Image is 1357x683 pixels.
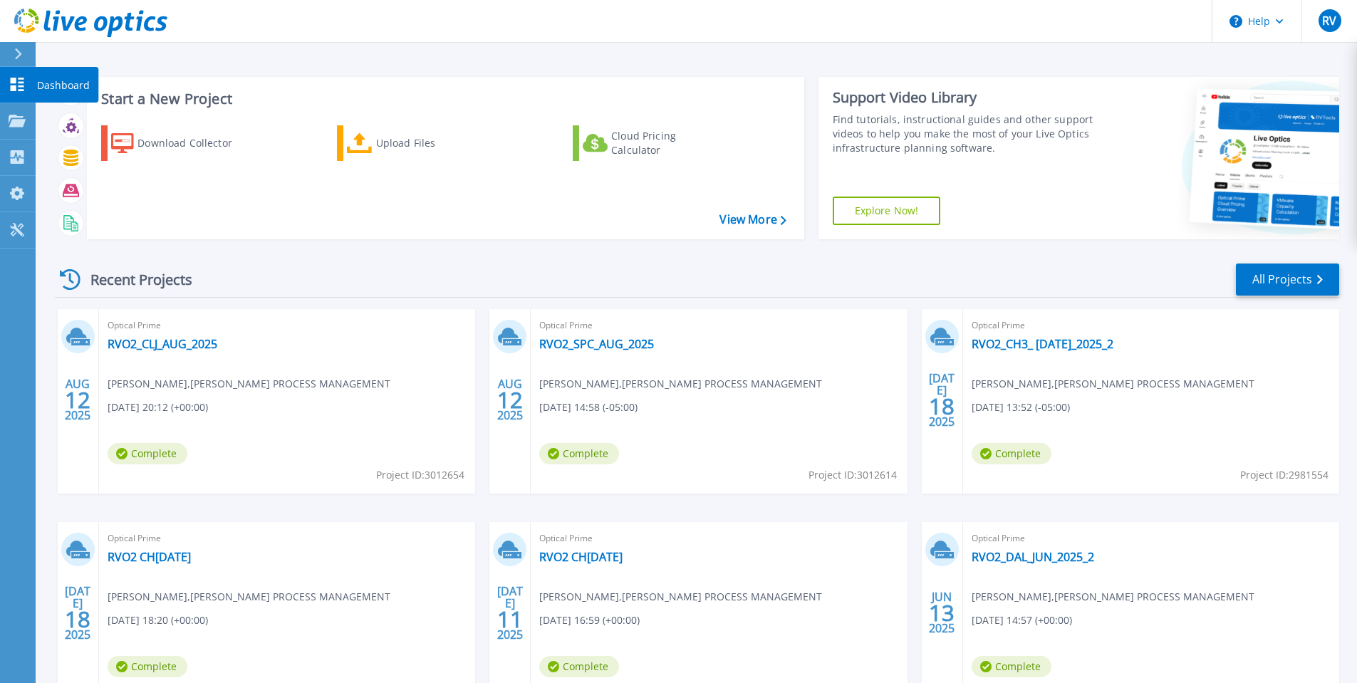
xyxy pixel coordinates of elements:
span: Optical Prime [539,318,898,333]
a: RVO2_CH3_ [DATE]_2025_2 [972,337,1113,351]
span: [PERSON_NAME] , [PERSON_NAME] PROCESS MANAGEMENT [108,589,390,605]
div: Download Collector [137,129,251,157]
div: Recent Projects [55,262,212,297]
a: Explore Now! [833,197,941,225]
a: RVO2_DAL_JUN_2025_2 [972,550,1094,564]
span: Project ID: 3012654 [376,467,464,483]
span: [PERSON_NAME] , [PERSON_NAME] PROCESS MANAGEMENT [972,376,1254,392]
span: [DATE] 13:52 (-05:00) [972,400,1070,415]
span: Complete [108,656,187,677]
span: [DATE] 20:12 (+00:00) [108,400,208,415]
span: Complete [539,656,619,677]
div: Support Video Library [833,88,1098,107]
span: Optical Prime [108,531,467,546]
div: AUG 2025 [64,374,91,426]
span: [DATE] 16:59 (+00:00) [539,612,640,628]
span: Project ID: 2981554 [1240,467,1329,483]
p: Dashboard [37,67,90,104]
span: 13 [929,607,955,619]
span: [PERSON_NAME] , [PERSON_NAME] PROCESS MANAGEMENT [972,589,1254,605]
span: 12 [65,394,90,406]
a: Download Collector [101,125,260,161]
span: Project ID: 3012614 [809,467,897,483]
span: 12 [497,394,523,406]
span: Complete [539,443,619,464]
span: Complete [108,443,187,464]
div: Find tutorials, instructional guides and other support videos to help you make the most of your L... [833,113,1098,155]
span: [PERSON_NAME] , [PERSON_NAME] PROCESS MANAGEMENT [539,376,822,392]
span: [PERSON_NAME] , [PERSON_NAME] PROCESS MANAGEMENT [108,376,390,392]
span: RV [1322,15,1336,26]
div: [DATE] 2025 [928,374,955,426]
span: Optical Prime [972,318,1331,333]
span: [PERSON_NAME] , [PERSON_NAME] PROCESS MANAGEMENT [539,589,822,605]
div: AUG 2025 [496,374,524,426]
a: Upload Files [337,125,496,161]
span: Optical Prime [972,531,1331,546]
div: Upload Files [376,129,490,157]
div: [DATE] 2025 [496,587,524,639]
a: RVO2 CH[DATE] [108,550,191,564]
div: Cloud Pricing Calculator [611,129,725,157]
span: [DATE] 18:20 (+00:00) [108,612,208,628]
a: View More [719,213,786,226]
a: RVO2 CH[DATE] [539,550,623,564]
span: [DATE] 14:58 (-05:00) [539,400,638,415]
span: 11 [497,613,523,625]
a: RVO2_SPC_AUG_2025 [539,337,654,351]
span: 18 [929,400,955,412]
a: All Projects [1236,264,1339,296]
a: RVO2_CLJ_AUG_2025 [108,337,217,351]
span: Complete [972,656,1051,677]
span: Optical Prime [108,318,467,333]
a: Cloud Pricing Calculator [573,125,732,161]
span: [DATE] 14:57 (+00:00) [972,612,1072,628]
h3: Start a New Project [101,91,786,107]
span: 18 [65,613,90,625]
div: JUN 2025 [928,587,955,639]
span: Complete [972,443,1051,464]
div: [DATE] 2025 [64,587,91,639]
span: Optical Prime [539,531,898,546]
